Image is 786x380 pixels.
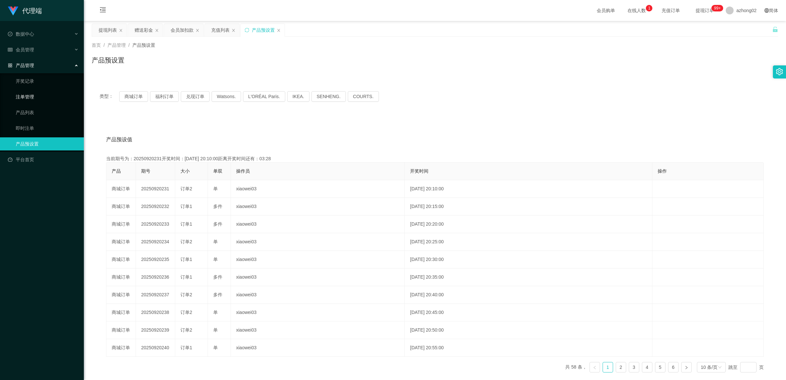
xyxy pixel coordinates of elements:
i: 图标: close [196,28,199,32]
span: 单 [213,239,218,244]
a: 1 [603,362,613,372]
i: 图标: close [232,28,235,32]
a: 图标: dashboard平台首页 [8,153,79,166]
td: 商城订单 [106,198,136,216]
a: 产品列表 [16,106,79,119]
button: L'ORÉAL Paris. [243,91,285,102]
i: 图标: check-circle-o [8,32,12,36]
td: [DATE] 20:50:00 [405,321,652,339]
i: 图标: setting [776,68,783,75]
div: 充值列表 [211,24,230,36]
i: 图标: table [8,47,12,52]
span: 单 [213,327,218,333]
i: 图标: close [119,28,123,32]
td: 20250920231 [136,180,175,198]
i: 图标: unlock [772,26,778,32]
span: 单双 [213,168,222,174]
span: 多件 [213,204,222,209]
td: 20250920235 [136,251,175,268]
span: 产品管理 [107,43,126,48]
td: [DATE] 20:55:00 [405,339,652,357]
li: 4 [642,362,652,372]
span: 产品管理 [8,63,34,68]
td: 商城订单 [106,216,136,233]
td: [DATE] 20:10:00 [405,180,652,198]
li: 1 [603,362,613,372]
button: IKEA. [287,91,309,102]
i: 图标: appstore-o [8,63,12,68]
sup: 1 [646,5,652,11]
td: 商城订单 [106,339,136,357]
td: xiaowei03 [231,251,405,268]
span: 订单2 [180,239,192,244]
span: 会员管理 [8,47,34,52]
td: 20250920234 [136,233,175,251]
a: 4 [642,362,652,372]
td: xiaowei03 [231,198,405,216]
td: 20250920238 [136,304,175,321]
i: 图标: right [684,366,688,370]
td: 20250920233 [136,216,175,233]
a: 注单管理 [16,90,79,103]
div: 当前期号为：20250920231开奖时间：[DATE] 20:10:00距离开奖时间还有：03:28 [106,155,764,162]
i: 图标: close [155,28,159,32]
button: 兑现订单 [181,91,210,102]
img: logo.9652507e.png [8,7,18,16]
td: 商城订单 [106,233,136,251]
div: 产品预设置 [252,24,275,36]
td: xiaowei03 [231,268,405,286]
a: 开奖记录 [16,75,79,88]
td: [DATE] 20:25:00 [405,233,652,251]
button: 商城订单 [119,91,148,102]
span: 订单1 [180,345,192,350]
li: 6 [668,362,679,372]
div: 赠送彩金 [135,24,153,36]
td: xiaowei03 [231,286,405,304]
td: xiaowei03 [231,180,405,198]
td: xiaowei03 [231,321,405,339]
span: 充值订单 [658,8,683,13]
li: 5 [655,362,665,372]
span: 订单1 [180,274,192,280]
span: 订单2 [180,186,192,191]
span: 订单2 [180,310,192,315]
td: xiaowei03 [231,216,405,233]
li: 下一页 [681,362,692,372]
span: 单 [213,345,218,350]
td: xiaowei03 [231,339,405,357]
td: 商城订单 [106,321,136,339]
td: xiaowei03 [231,233,405,251]
i: 图标: sync [245,28,249,32]
span: 类型： [100,91,119,102]
li: 2 [616,362,626,372]
h1: 产品预设置 [92,55,124,65]
span: 首页 [92,43,101,48]
li: 上一页 [589,362,600,372]
h1: 代理端 [22,0,42,21]
span: / [103,43,105,48]
span: / [128,43,130,48]
td: 20250920239 [136,321,175,339]
td: 20250920237 [136,286,175,304]
span: 在线人数 [624,8,649,13]
span: 多件 [213,292,222,297]
td: 20250920240 [136,339,175,357]
li: 3 [629,362,639,372]
div: 会员加扣款 [171,24,194,36]
span: 单 [213,257,218,262]
li: 共 58 条， [565,362,587,372]
span: 多件 [213,221,222,227]
span: 开奖时间 [410,168,428,174]
td: 商城订单 [106,286,136,304]
a: 3 [629,362,639,372]
span: 大小 [180,168,190,174]
i: 图标: left [593,366,597,370]
span: 产品预设置 [132,43,155,48]
a: 产品预设置 [16,137,79,150]
span: 订单1 [180,257,192,262]
div: 10 条/页 [701,362,718,372]
span: 产品 [112,168,121,174]
a: 即时注单 [16,122,79,135]
td: 商城订单 [106,180,136,198]
span: 订单2 [180,292,192,297]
